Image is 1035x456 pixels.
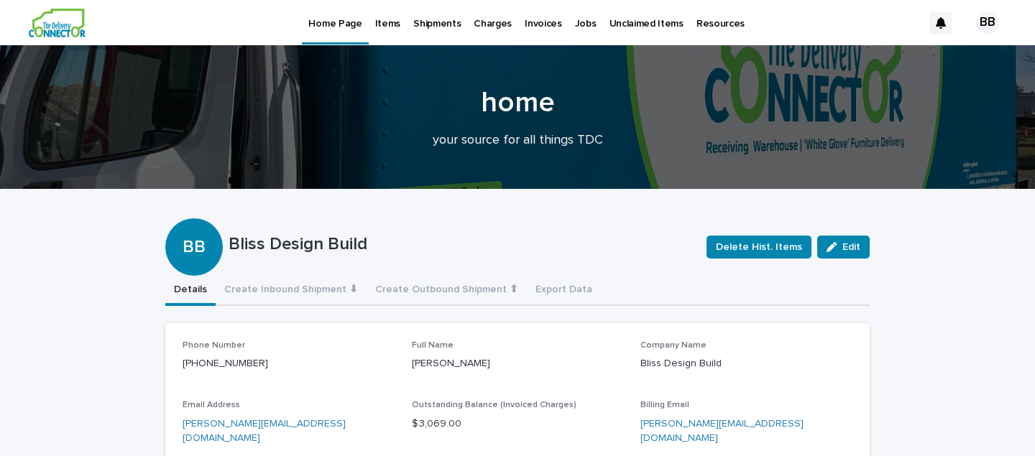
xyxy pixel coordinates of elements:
span: Company Name [640,341,707,350]
button: Details [165,276,216,306]
span: Delete Hist. Items [716,240,802,254]
p: Bliss Design Build [640,356,852,371]
div: BB [976,11,999,34]
p: Bliss Design Build [229,234,695,255]
span: Full Name [412,341,454,350]
img: aCWQmA6OSGG0Kwt8cj3c [29,9,86,37]
div: BB [165,180,223,258]
button: Delete Hist. Items [707,236,811,259]
span: Outstanding Balance (Invoiced Charges) [412,401,576,409]
span: Phone Number [183,341,245,350]
span: Email Address [183,401,240,409]
p: [PERSON_NAME] [412,356,624,371]
button: Create Inbound Shipment ⬇ [216,276,367,306]
button: Create Outbound Shipment ⬆ [367,276,527,306]
h1: home [165,85,870,120]
a: [PHONE_NUMBER] [183,358,268,368]
a: [PERSON_NAME][EMAIL_ADDRESS][DOMAIN_NAME] [183,419,346,444]
span: Billing Email [640,401,689,409]
button: Edit [817,236,870,259]
a: [PERSON_NAME][EMAIL_ADDRESS][DOMAIN_NAME] [640,419,804,444]
p: your source for all things TDC [230,133,805,149]
p: $ 3,069.00 [412,417,624,432]
button: Export Data [527,276,601,306]
span: Edit [842,242,860,252]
